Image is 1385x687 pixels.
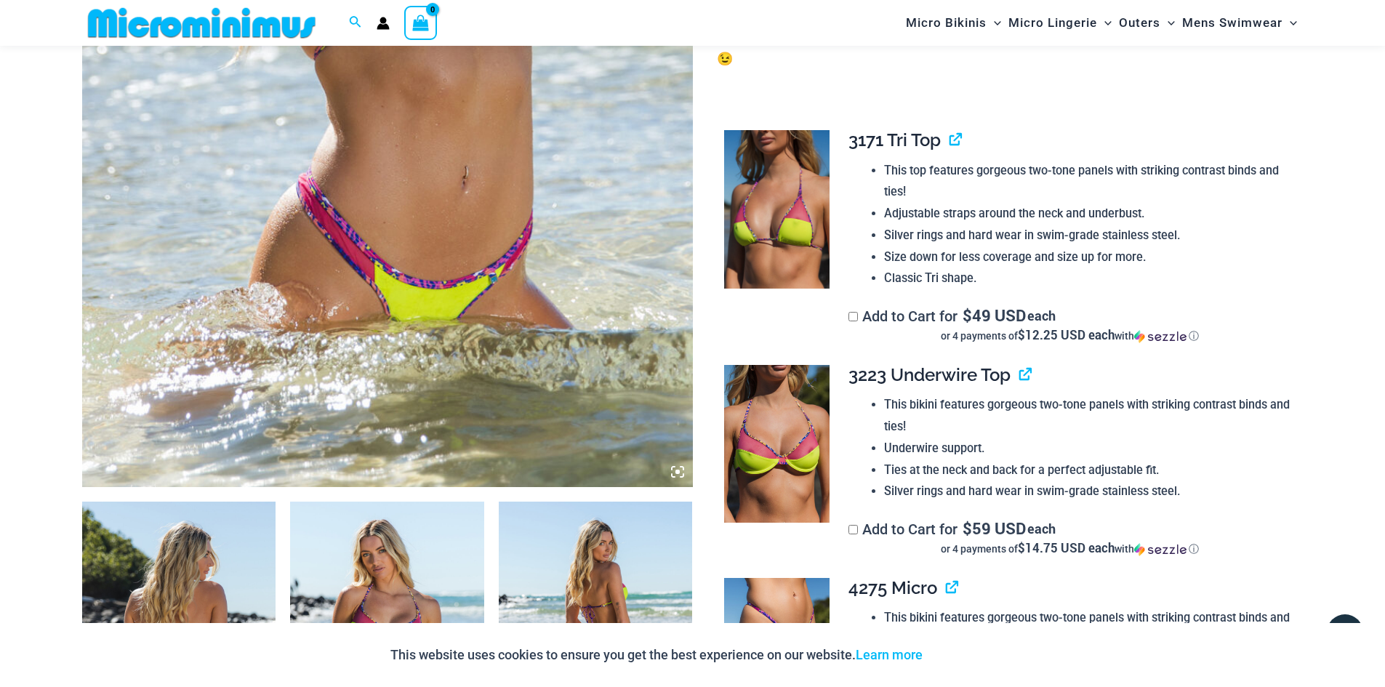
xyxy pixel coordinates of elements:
[1134,330,1187,343] img: Sezzle
[902,4,1005,41] a: Micro BikinisMenu ToggleMenu Toggle
[1018,326,1115,343] span: $12.25 USD each
[349,14,362,32] a: Search icon link
[848,521,1291,556] label: Add to Cart for
[848,542,1291,556] div: or 4 payments of$14.75 USD eachwithSezzle Click to learn more about Sezzle
[1182,4,1282,41] span: Mens Swimwear
[848,312,858,321] input: Add to Cart for$49 USD eachor 4 payments of$12.25 USD eachwithSezzle Click to learn more about Se...
[390,644,923,666] p: This website uses cookies to ensure you get the best experience on our website.
[848,542,1291,556] div: or 4 payments of with
[1134,543,1187,556] img: Sezzle
[963,518,972,539] span: $
[900,2,1304,44] nav: Site Navigation
[884,246,1291,268] li: Size down for less coverage and size up for more.
[1282,4,1297,41] span: Menu Toggle
[1018,539,1115,556] span: $14.75 USD each
[1179,4,1301,41] a: Mens SwimwearMenu ToggleMenu Toggle
[1027,521,1056,536] span: each
[404,6,438,39] a: View Shopping Cart, empty
[848,525,858,534] input: Add to Cart for$59 USD eachor 4 payments of$14.75 USD eachwithSezzle Click to learn more about Se...
[848,329,1291,343] div: or 4 payments of with
[884,203,1291,225] li: Adjustable straps around the neck and underbust.
[884,225,1291,246] li: Silver rings and hard wear in swim-grade stainless steel.
[963,305,972,326] span: $
[848,329,1291,343] div: or 4 payments of$12.25 USD eachwithSezzle Click to learn more about Sezzle
[963,521,1026,536] span: 59 USD
[377,17,390,30] a: Account icon link
[848,364,1011,385] span: 3223 Underwire Top
[906,4,987,41] span: Micro Bikinis
[1119,4,1160,41] span: Outers
[856,647,923,662] a: Learn more
[1005,4,1115,41] a: Micro LingerieMenu ToggleMenu Toggle
[884,481,1291,502] li: Silver rings and hard wear in swim-grade stainless steel.
[724,365,830,523] img: Coastal Bliss Leopard Sunset 3223 Underwire Top
[987,4,1001,41] span: Menu Toggle
[724,130,830,289] img: Coastal Bliss Leopard Sunset 3171 Tri Top
[884,160,1291,203] li: This top features gorgeous two-tone panels with striking contrast binds and ties!
[848,577,937,598] span: 4275 Micro
[1097,4,1112,41] span: Menu Toggle
[1160,4,1175,41] span: Menu Toggle
[884,607,1291,650] li: This bikini features gorgeous two-tone panels with striking contrast binds and ties!
[884,394,1291,437] li: This bikini features gorgeous two-tone panels with striking contrast binds and ties!
[848,129,941,150] span: 3171 Tri Top
[963,308,1026,323] span: 49 USD
[1115,4,1179,41] a: OutersMenu ToggleMenu Toggle
[848,308,1291,343] label: Add to Cart for
[1008,4,1097,41] span: Micro Lingerie
[82,7,321,39] img: MM SHOP LOGO FLAT
[884,438,1291,459] li: Underwire support.
[934,638,995,672] button: Accept
[884,459,1291,481] li: Ties at the neck and back for a perfect adjustable fit.
[884,268,1291,289] li: Classic Tri shape.
[1027,308,1056,323] span: each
